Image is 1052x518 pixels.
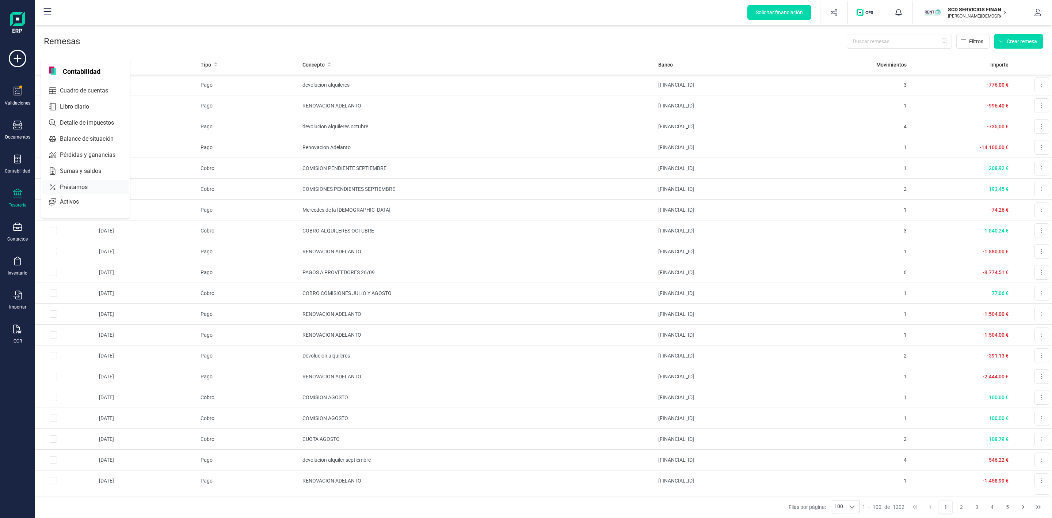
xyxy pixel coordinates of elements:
[983,374,1009,379] span: -2.444,00 €
[747,5,811,20] button: Solicitar financiación
[96,429,198,450] td: [DATE]
[985,500,999,514] button: Page 4
[808,200,910,220] td: 1
[1032,500,1045,514] button: Last Page
[808,262,910,283] td: 6
[300,262,655,283] td: PAGOS A PROVEEDORES 26/09
[96,262,198,283] td: [DATE]
[987,353,1009,359] span: -391,13 €
[655,450,808,470] td: [FINANCIAL_ID]
[58,67,105,75] span: Contabilidad
[96,137,198,158] td: [DATE]
[201,61,211,68] span: Tipo
[808,220,910,241] td: 3
[201,249,213,254] span: Pago
[300,241,655,262] td: RENOVACION ADELANTO
[300,325,655,345] td: RENOVACION ADELANTO
[96,179,198,200] td: [DATE]
[300,304,655,325] td: RENOVACION ADELANTO
[302,61,325,68] span: Concepto
[655,262,808,283] td: [FINANCIAL_ID]
[50,373,57,380] div: Row Selected d40db822-9718-4201-b9ec-9b899c7120a4
[201,207,213,213] span: Pago
[50,394,57,401] div: Row Selected d01fb225-ecbc-456d-a94f-62c469aea0ef
[990,207,1009,213] span: -74,26 €
[201,374,213,379] span: Pago
[954,500,968,514] button: Page 2
[655,366,808,387] td: [FINANCIAL_ID]
[7,236,28,242] div: Contactos
[96,75,198,95] td: [DATE]
[96,387,198,408] td: [DATE]
[925,4,941,20] img: SC
[808,470,910,491] td: 1
[808,179,910,200] td: 2
[808,241,910,262] td: 1
[50,477,57,484] div: Row Selected 48f38d60-a4b2-41bc-9eee-b952166881ec
[658,61,673,68] span: Banco
[983,311,1009,317] span: -1.504,00 €
[57,118,127,127] span: Detalle de impuestos
[57,86,121,95] span: Cuadro de cuentas
[655,283,808,304] td: [FINANCIAL_ID]
[808,429,910,450] td: 2
[655,179,808,200] td: [FINANCIAL_ID]
[808,95,910,116] td: 1
[655,345,808,366] td: [FINANCIAL_ID]
[655,408,808,429] td: [FINANCIAL_ID]
[57,151,129,159] span: Pérdidas y ganancias
[655,470,808,491] td: [FINANCIAL_ID]
[5,134,30,140] div: Documentos
[96,116,198,137] td: [DATE]
[57,197,92,206] span: Activos
[201,165,214,171] span: Cobro
[201,269,213,275] span: Pago
[300,116,655,137] td: devolucion alquileres octubre
[96,200,198,220] td: [DATE]
[50,331,57,339] div: Row Selected dac9e496-1d19-43ba-9fb4-890e0200a260
[50,456,57,464] div: Row Selected 77cac4fb-a36d-4694-bc20-ac77f183145d
[201,353,213,359] span: Pago
[300,387,655,408] td: COMISION AGOSTO
[983,269,1009,275] span: -3.774,51 €
[847,34,952,49] input: Buscar remesas
[50,352,57,359] div: Row Selected e5ab2934-7397-4746-9129-d3ddaea29260
[983,332,1009,338] span: -1.504,00 €
[983,249,1009,254] span: -1.880,00 €
[808,491,910,512] td: 1
[300,283,655,304] td: COBRO COMISIONES JULIO Y AGOSTO
[201,436,214,442] span: Cobro
[300,220,655,241] td: COBRO ALQUILERES OCTUBRE
[8,270,27,276] div: Inventario
[96,241,198,262] td: [DATE]
[983,478,1009,484] span: -1.458,99 €
[96,366,198,387] td: [DATE]
[948,13,1006,19] p: [PERSON_NAME][DEMOGRAPHIC_DATA][DEMOGRAPHIC_DATA]
[300,470,655,491] td: RENOVACION ADELANTO
[50,435,57,443] div: Row Selected ed8993f3-8452-4f08-9c70-59952716a249
[808,304,910,325] td: 1
[57,183,101,192] span: Préstamos
[852,1,880,24] button: Logo de OPS
[57,167,114,175] span: Sumas y saldos
[96,345,198,366] td: [DATE]
[201,415,214,421] span: Cobro
[201,228,214,234] span: Cobro
[655,75,808,95] td: [FINANCIAL_ID]
[987,82,1009,88] span: -776,00 €
[5,168,30,174] div: Contabilidad
[96,450,198,470] td: [DATE]
[987,124,1009,129] span: -735,00 €
[862,503,904,511] div: -
[980,144,1009,150] span: -14.100,00 €
[922,1,1015,24] button: SCSCD SERVICIOS FINANCIEROS SL[PERSON_NAME][DEMOGRAPHIC_DATA][DEMOGRAPHIC_DATA]
[655,116,808,137] td: [FINANCIAL_ID]
[808,283,910,304] td: 1
[300,408,655,429] td: COMISION AGOSTO
[300,200,655,220] td: Mercedes de la [DEMOGRAPHIC_DATA]
[201,332,213,338] span: Pago
[201,82,213,88] span: Pago
[300,95,655,116] td: RENOVACION ADELANTO
[96,408,198,429] td: [DATE]
[96,325,198,345] td: [DATE]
